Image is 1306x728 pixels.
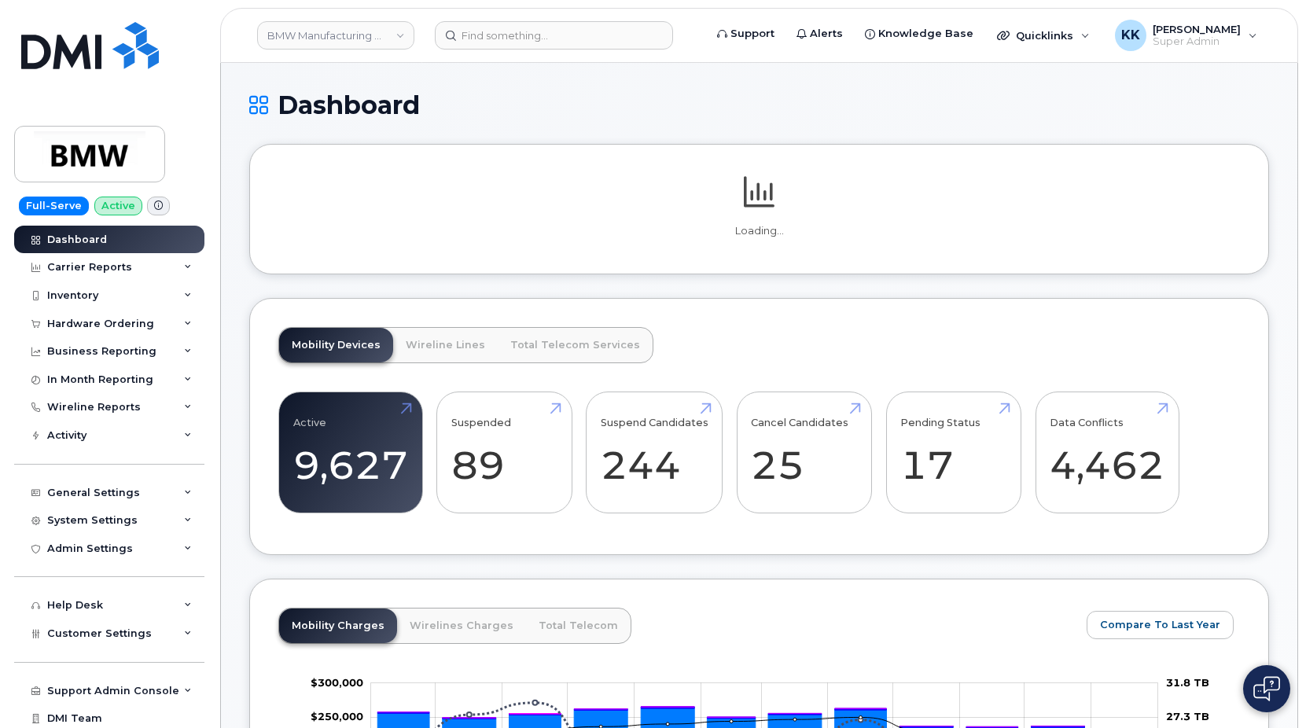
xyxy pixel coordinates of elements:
a: Pending Status 17 [900,401,1006,505]
a: Suspended 89 [451,401,557,505]
g: $0 [311,676,363,689]
a: Suspend Candidates 244 [601,401,708,505]
tspan: $250,000 [311,711,363,723]
tspan: 27.3 TB [1166,711,1209,723]
tspan: $300,000 [311,676,363,689]
h1: Dashboard [249,91,1269,119]
span: Compare To Last Year [1100,617,1220,632]
a: Wireline Lines [393,328,498,362]
a: Wirelines Charges [397,609,526,643]
tspan: 31.8 TB [1166,676,1209,689]
a: Total Telecom [526,609,631,643]
a: Total Telecom Services [498,328,653,362]
a: Data Conflicts 4,462 [1050,401,1164,505]
a: Mobility Devices [279,328,393,362]
p: Loading... [278,224,1240,238]
button: Compare To Last Year [1087,611,1234,639]
a: Cancel Candidates 25 [751,401,857,505]
g: $0 [311,711,363,723]
a: Active 9,627 [293,401,408,505]
a: Mobility Charges [279,609,397,643]
img: Open chat [1253,676,1280,701]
